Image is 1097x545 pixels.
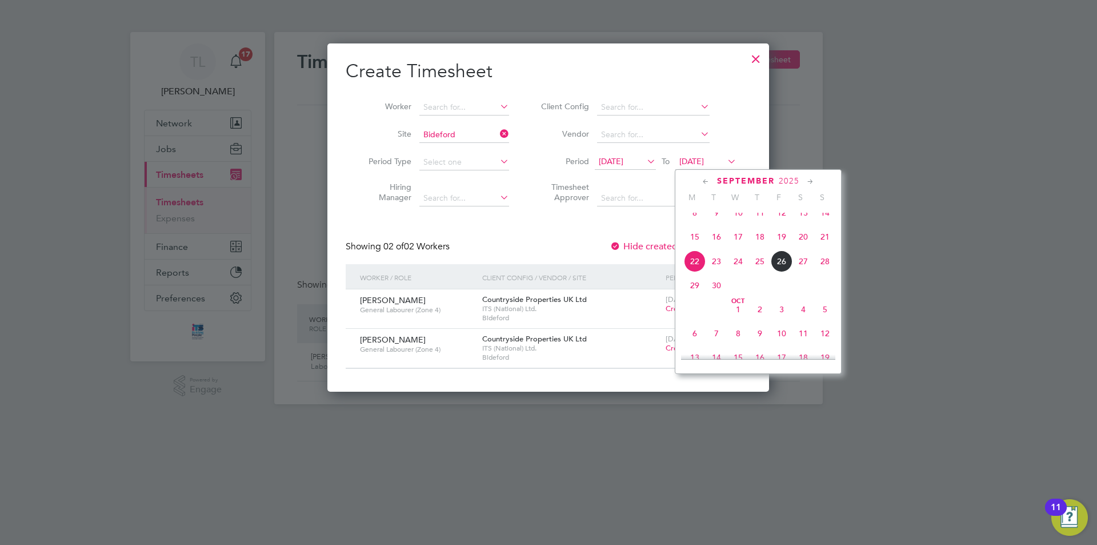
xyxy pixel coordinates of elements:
span: 20 [792,226,814,248]
span: General Labourer (Zone 4) [360,345,474,354]
span: Countryside Properties UK Ltd [482,295,587,304]
span: 27 [792,250,814,272]
span: 8 [684,202,706,224]
span: ITS (National) Ltd. [482,344,660,353]
span: 19 [771,226,792,248]
h2: Create Timesheet [346,59,751,83]
input: Search for... [597,100,710,116]
span: ITS (National) Ltd. [482,304,660,313]
span: 14 [706,347,727,368]
label: Hide created timesheets [610,241,726,252]
span: Oct [727,299,749,304]
span: 17 [771,347,792,368]
span: September [717,176,775,186]
span: 21 [814,226,836,248]
span: 22 [684,250,706,272]
span: [DATE] - [DATE] [666,334,718,344]
span: [DATE] [599,156,623,166]
span: [DATE] - [DATE] [666,295,718,304]
span: 16 [749,347,771,368]
span: 26 [771,250,792,272]
input: Search for... [419,190,509,206]
span: 11 [792,323,814,344]
div: 11 [1051,507,1061,522]
span: F [768,192,790,202]
span: [PERSON_NAME] [360,335,426,345]
span: S [811,192,833,202]
label: Period [538,156,589,166]
span: 19 [814,347,836,368]
span: Bideford [482,313,660,323]
span: Create timesheet [666,343,724,353]
span: 28 [814,250,836,272]
span: 30 [706,275,727,296]
span: 8 [727,323,749,344]
span: 18 [792,347,814,368]
span: 7 [706,323,727,344]
label: Site [360,129,411,139]
div: Period [663,264,739,291]
span: 16 [706,226,727,248]
span: 12 [814,323,836,344]
span: 4 [792,299,814,320]
div: Showing [346,241,452,253]
span: 13 [684,347,706,368]
input: Search for... [597,190,710,206]
div: Client Config / Vendor / Site [479,264,663,291]
span: 9 [749,323,771,344]
span: [PERSON_NAME] [360,295,426,305]
input: Select one [419,154,509,170]
span: 5 [814,299,836,320]
span: 23 [706,250,727,272]
span: Create timesheet [666,304,724,313]
label: Period Type [360,156,411,166]
label: Timesheet Approver [538,182,589,202]
span: 12 [771,202,792,224]
div: Worker / Role [357,264,479,291]
span: 6 [684,323,706,344]
span: To [658,154,673,169]
span: 15 [727,347,749,368]
span: S [790,192,811,202]
label: Vendor [538,129,589,139]
span: 25 [749,250,771,272]
span: 02 of [383,241,404,252]
span: 2 [749,299,771,320]
button: Open Resource Center, 11 new notifications [1051,499,1088,536]
span: 10 [771,323,792,344]
span: T [746,192,768,202]
span: Countryside Properties UK Ltd [482,334,587,344]
span: 3 [771,299,792,320]
span: 18 [749,226,771,248]
span: 17 [727,226,749,248]
input: Search for... [597,127,710,143]
span: 13 [792,202,814,224]
span: 10 [727,202,749,224]
span: [DATE] [679,156,704,166]
span: 29 [684,275,706,296]
span: 24 [727,250,749,272]
span: 14 [814,202,836,224]
span: 2025 [779,176,799,186]
span: 1 [727,299,749,320]
input: Search for... [419,100,509,116]
span: 02 Workers [383,241,450,252]
span: W [724,192,746,202]
label: Client Config [538,101,589,112]
span: 11 [749,202,771,224]
span: T [703,192,724,202]
span: Bideford [482,353,660,362]
span: M [681,192,703,202]
label: Worker [360,101,411,112]
span: 15 [684,226,706,248]
label: Hiring Manager [360,182,411,202]
span: 9 [706,202,727,224]
input: Search for... [419,127,509,143]
span: General Labourer (Zone 4) [360,305,474,315]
